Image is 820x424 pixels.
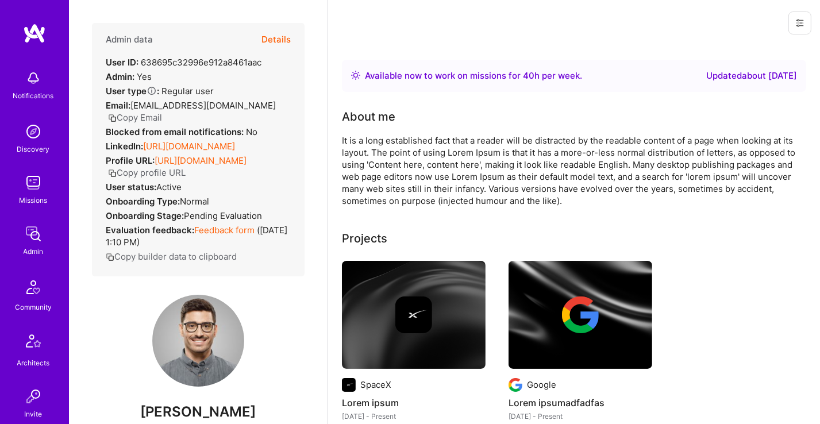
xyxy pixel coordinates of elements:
span: [PERSON_NAME] [92,403,305,421]
img: Availability [351,71,360,80]
strong: Admin: [106,71,134,82]
strong: User status: [106,182,156,192]
div: About me [342,108,395,125]
div: Available now to work on missions for h per week . [365,69,582,83]
span: Pending Evaluation [184,210,262,221]
img: logo [23,23,46,44]
h4: Lorem ipsum [342,395,486,410]
img: Community [20,273,47,301]
div: ( [DATE] 1:10 PM ) [106,224,291,248]
button: Copy profile URL [108,167,186,179]
div: Missions [20,194,48,206]
strong: User type : [106,86,159,97]
img: Invite [22,385,45,408]
strong: Blocked from email notifications: [106,126,246,137]
span: [EMAIL_ADDRESS][DOMAIN_NAME] [130,100,276,111]
div: Projects [342,230,387,247]
div: Updated about [DATE] [706,69,797,83]
div: Admin [24,245,44,257]
div: SpaceX [360,379,391,391]
img: Company logo [395,296,432,333]
img: cover [509,261,652,369]
i: icon Copy [106,253,114,261]
a: [URL][DOMAIN_NAME] [155,155,247,166]
div: Invite [25,408,43,420]
div: [DATE] - Present [509,410,652,422]
div: No [106,126,257,138]
img: teamwork [22,171,45,194]
img: Company logo [342,378,356,392]
div: [DATE] - Present [342,410,486,422]
img: Architects [20,329,47,357]
button: Copy Email [108,111,162,124]
div: Community [15,301,52,313]
img: admin teamwork [22,222,45,245]
img: bell [22,67,45,90]
div: Discovery [17,143,50,155]
a: Feedback form [194,225,255,236]
span: Active [156,182,182,192]
h4: Lorem ipsumadfadfas [509,395,652,410]
div: Notifications [13,90,54,102]
img: User Avatar [152,295,244,387]
img: Company logo [509,378,522,392]
a: [URL][DOMAIN_NAME] [143,141,235,152]
strong: Onboarding Stage: [106,210,184,221]
i: Help [147,86,157,96]
button: Details [261,23,291,56]
div: Google [527,379,556,391]
img: Company logo [562,296,599,333]
strong: Email: [106,100,130,111]
div: Architects [17,357,50,369]
img: discovery [22,120,45,143]
div: Yes [106,71,152,83]
span: normal [180,196,209,207]
img: cover [342,261,486,369]
strong: User ID: [106,57,138,68]
strong: Onboarding Type: [106,196,180,207]
div: It is a long established fact that a reader will be distracted by the readable content of a page ... [342,134,802,207]
h4: Admin data [106,34,153,45]
i: icon Copy [108,114,117,122]
div: 638695c32996e912a8461aac [106,56,261,68]
div: Regular user [106,85,214,97]
i: icon Copy [108,169,117,178]
strong: Profile URL: [106,155,155,166]
span: 40 [523,70,534,81]
strong: LinkedIn: [106,141,143,152]
button: Copy builder data to clipboard [106,250,237,263]
strong: Evaluation feedback: [106,225,194,236]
